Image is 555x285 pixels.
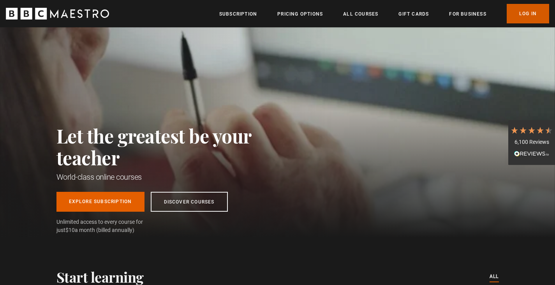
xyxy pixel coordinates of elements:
a: Pricing Options [277,10,323,18]
nav: Primary [219,4,549,23]
a: Discover Courses [151,192,228,212]
img: REVIEWS.io [514,151,549,156]
div: Read All Reviews [510,150,553,159]
h2: Let the greatest be your teacher [56,125,286,168]
a: All Courses [343,10,378,18]
span: Unlimited access to every course for just a month (billed annually) [56,218,162,234]
div: 6,100 Reviews [510,138,553,146]
span: $10 [65,227,75,233]
svg: BBC Maestro [6,8,109,19]
div: 4.7 Stars [510,126,553,135]
a: Subscription [219,10,257,18]
a: Log In [507,4,549,23]
div: 6,100 ReviewsRead All Reviews [508,120,555,165]
a: Explore Subscription [56,192,144,212]
h1: World-class online courses [56,172,286,182]
a: Gift Cards [398,10,429,18]
a: For business [449,10,486,18]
